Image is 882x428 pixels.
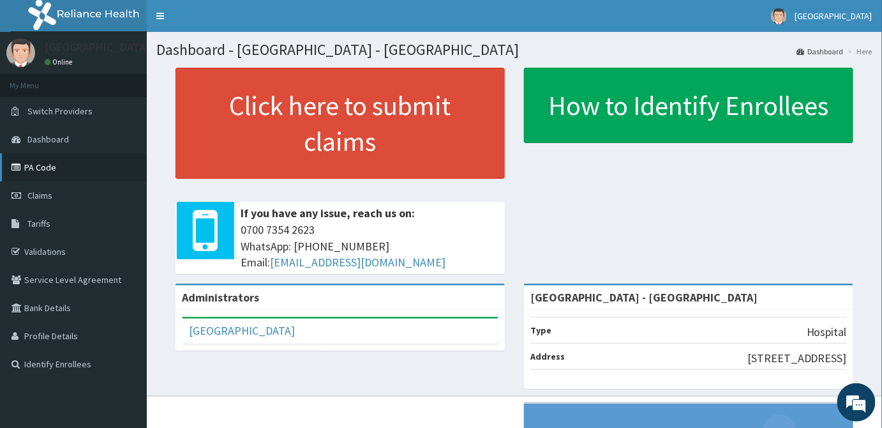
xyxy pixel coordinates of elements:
[524,68,853,143] a: How to Identify Enrollees
[176,68,505,179] a: Click here to submit claims
[241,222,498,271] span: 0700 7354 2623 WhatsApp: [PHONE_NUMBER] Email:
[747,350,847,367] p: [STREET_ADDRESS]
[6,38,35,67] img: User Image
[771,8,787,24] img: User Image
[45,57,75,66] a: Online
[795,10,872,22] span: [GEOGRAPHIC_DATA]
[182,290,259,305] b: Administrators
[530,351,565,362] b: Address
[530,290,758,305] strong: [GEOGRAPHIC_DATA] - [GEOGRAPHIC_DATA]
[189,323,295,338] a: [GEOGRAPHIC_DATA]
[27,218,50,229] span: Tariffs
[156,42,872,58] h1: Dashboard - [GEOGRAPHIC_DATA] - [GEOGRAPHIC_DATA]
[45,42,150,53] p: [GEOGRAPHIC_DATA]
[27,105,93,117] span: Switch Providers
[27,190,52,201] span: Claims
[530,325,551,336] b: Type
[796,46,844,57] a: Dashboard
[807,324,847,340] p: Hospital
[845,46,872,57] li: Here
[27,134,69,145] span: Dashboard
[241,206,415,220] b: If you have any issue, reach us on:
[270,255,445,270] a: [EMAIL_ADDRESS][DOMAIN_NAME]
